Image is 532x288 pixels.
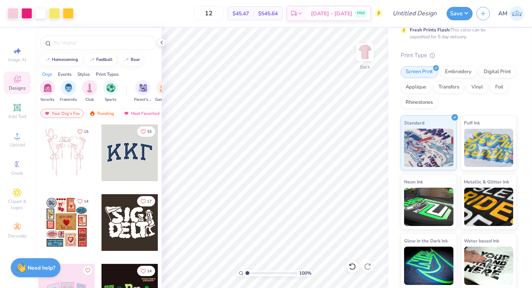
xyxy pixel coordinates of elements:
span: 17 [147,200,152,203]
div: filter for Sports [103,80,118,103]
button: bear [119,54,144,65]
button: Like [137,266,155,276]
div: Vinyl [467,82,488,93]
a: AM [498,6,524,21]
div: Embroidery [440,66,476,78]
span: 100 % [299,270,311,277]
span: Upload [10,142,25,148]
div: Rhinestones [401,97,438,108]
span: Image AI [8,57,26,63]
span: AM [498,9,507,18]
img: trend_line.gif [44,57,51,62]
img: most_fav.gif [123,111,129,116]
button: filter button [40,80,55,103]
span: [DATE] - [DATE] [311,10,352,18]
span: Club [85,97,94,103]
div: Screen Print [401,66,438,78]
button: Like [74,126,92,137]
span: $545.64 [258,10,278,18]
span: Sorority [41,97,55,103]
img: Glow in the Dark Ink [404,247,453,285]
button: Like [137,126,155,137]
img: trend_line.gif [123,57,129,62]
img: Sorority Image [43,83,52,92]
div: filter for Fraternity [60,80,77,103]
span: Metallic & Glitter Ink [464,178,509,186]
button: filter button [82,80,97,103]
span: Clipart & logos [4,198,31,211]
img: Parent's Weekend Image [139,83,147,92]
img: trend_line.gif [89,57,95,62]
img: Standard [404,129,453,167]
span: Greek [11,170,23,176]
img: Puff Ink [464,129,514,167]
span: 15 [84,130,88,134]
img: Club Image [85,83,94,92]
span: Designs [9,85,26,91]
div: Print Types [96,71,119,78]
button: Like [74,196,92,206]
span: Fraternity [60,97,77,103]
button: Like [83,266,92,275]
div: Events [58,71,72,78]
span: 14 [147,269,152,273]
span: Decorate [8,233,26,239]
img: Game Day Image [160,83,169,92]
img: Sports Image [106,83,115,92]
strong: Need help? [28,264,56,272]
div: homecoming [52,57,79,62]
span: 14 [84,200,88,203]
img: Neon Ink [404,188,453,226]
span: Neon Ink [404,178,423,186]
div: Digital Print [479,66,516,78]
img: Fraternity Image [64,83,73,92]
input: – – [194,7,224,20]
div: This color can be expedited for 5 day delivery. [410,26,504,40]
input: Try "Alpha" [53,39,151,47]
strong: Fresh Prints Flash: [410,27,450,33]
button: homecoming [40,54,82,65]
span: Glow in the Dark Ink [404,237,448,245]
button: filter button [134,80,152,103]
img: most_fav.gif [44,111,50,116]
div: Your Org's Fav [41,109,83,118]
img: Back [357,44,373,60]
img: trending.gif [89,111,95,116]
span: Game Day [155,97,173,103]
button: football [85,54,116,65]
input: Untitled Design [386,6,443,21]
div: Foil [490,82,508,93]
div: Most Favorited [120,109,163,118]
span: Add Text [8,113,26,119]
div: filter for Sorority [40,80,55,103]
span: 33 [147,130,152,134]
span: $45.47 [232,10,249,18]
div: bear [131,57,140,62]
span: Puff Ink [464,119,480,127]
img: Water based Ink [464,247,514,285]
div: Trending [86,109,118,118]
div: Applique [401,82,431,93]
span: Water based Ink [464,237,499,245]
div: Print Type [401,51,517,60]
div: Transfers [434,82,464,93]
div: filter for Game Day [155,80,173,103]
div: Orgs [42,71,52,78]
span: Standard [404,119,424,127]
span: Parent's Weekend [134,97,152,103]
button: Like [137,196,155,206]
button: filter button [155,80,173,103]
span: Sports [105,97,117,103]
button: Save [447,7,473,20]
img: Alonna Mckellar [509,6,524,21]
div: Styles [77,71,90,78]
div: filter for Parent's Weekend [134,80,152,103]
button: filter button [60,80,77,103]
button: filter button [103,80,118,103]
img: Metallic & Glitter Ink [464,188,514,226]
div: football [97,57,113,62]
div: Back [360,64,370,70]
div: filter for Club [82,80,97,103]
span: FREE [357,11,365,16]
